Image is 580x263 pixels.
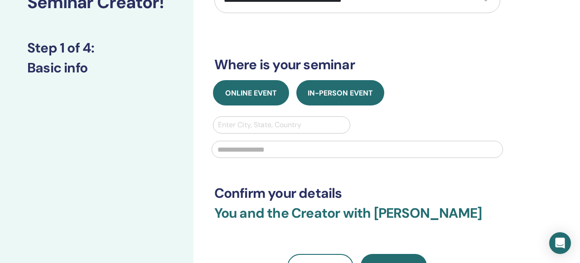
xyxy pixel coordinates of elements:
[213,80,289,105] button: Online Event
[214,205,500,232] h3: You and the Creator with [PERSON_NAME]
[549,232,571,254] div: Open Intercom Messenger
[308,88,373,98] span: In-Person Event
[214,185,500,201] h3: Confirm your details
[27,60,166,76] h3: Basic info
[296,80,384,105] button: In-Person Event
[225,88,277,98] span: Online Event
[214,57,500,73] h3: Where is your seminar
[27,40,166,56] h3: Step 1 of 4 :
